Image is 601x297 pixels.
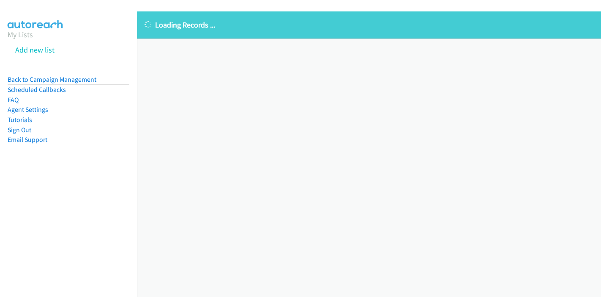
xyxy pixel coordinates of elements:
[8,30,33,39] a: My Lists
[145,19,593,31] p: Loading Records ...
[8,86,66,94] a: Scheduled Callbacks
[8,116,32,124] a: Tutorials
[8,75,96,83] a: Back to Campaign Management
[8,105,48,114] a: Agent Settings
[8,136,47,144] a: Email Support
[8,126,31,134] a: Sign Out
[8,96,19,104] a: FAQ
[15,45,55,55] a: Add new list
